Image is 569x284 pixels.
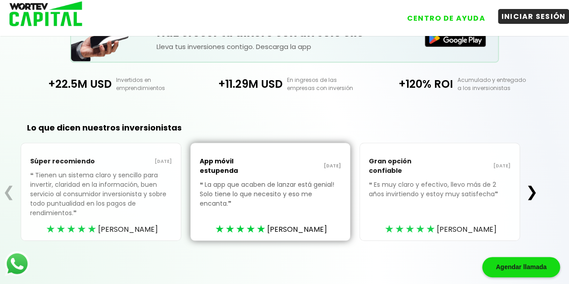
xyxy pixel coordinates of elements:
div: ★★★★★ [46,222,98,236]
div: ★★★★★ [385,222,437,236]
p: Gran opción confiable [369,152,439,180]
p: Tienen un sistema claro y sencillo para invertir, claridad en la información, buen servicio al co... [30,171,172,231]
button: CENTRO DE AYUDA [403,11,489,26]
p: Acumulado y entregado a los inversionistas [453,76,541,92]
p: En ingresos de las empresas con inversión [282,76,370,92]
img: Teléfono [71,17,130,61]
span: ❝ [200,180,205,189]
button: ❯ [523,183,541,201]
div: Agendar llamada [482,257,560,277]
span: ❝ [369,180,374,189]
a: CENTRO DE AYUDA [394,4,489,26]
p: [DATE] [101,158,171,165]
p: [DATE] [440,162,511,170]
span: [PERSON_NAME] [437,224,497,235]
span: [PERSON_NAME] [98,224,157,235]
p: +120% ROI [370,76,453,92]
span: ❞ [495,189,500,198]
div: ★★★★★ [215,222,267,236]
p: Invertidos en emprendimientos [112,76,199,92]
p: [DATE] [270,162,341,170]
p: Lleva tus inversiones contigo. Descarga la app [157,41,412,52]
p: App móvil estupenda [200,152,270,180]
span: ❞ [228,199,233,208]
span: [PERSON_NAME] [267,224,327,235]
img: logos_whatsapp-icon.242b2217.svg [4,251,30,276]
span: ❞ [73,208,78,217]
p: +22.5M USD [28,76,112,92]
p: La app que acaben de lanzar está genial! Solo tiene lo que necesito y eso me encanta. [200,180,341,222]
p: +11.29M USD [199,76,282,92]
span: ❝ [30,171,35,180]
p: Súper recomiendo [30,152,101,171]
img: Disponible en Google Play [425,29,486,47]
p: Es muy claro y efectivo, llevo más de 2 años invirtiendo y estoy muy satisfecha [369,180,511,212]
